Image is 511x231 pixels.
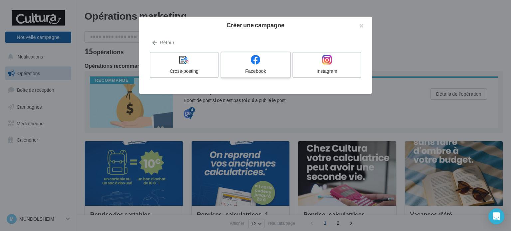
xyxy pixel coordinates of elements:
[150,22,361,28] h2: Créer une campagne
[153,68,215,74] div: Cross-posting
[224,68,287,74] div: Facebook
[296,68,358,74] div: Instagram
[150,39,177,47] button: Retour
[488,208,504,224] div: Open Intercom Messenger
